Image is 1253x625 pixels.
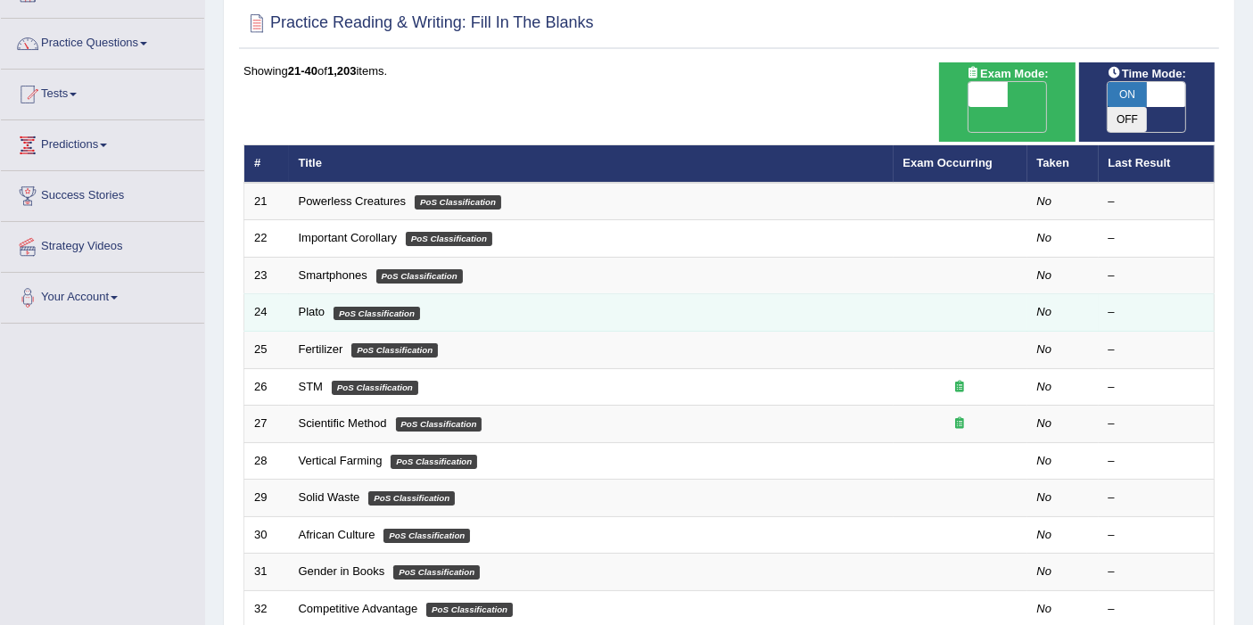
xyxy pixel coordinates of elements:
[334,307,420,321] em: PoS Classification
[244,406,289,443] td: 27
[1109,193,1205,210] div: –
[1109,527,1205,544] div: –
[1109,230,1205,247] div: –
[1109,453,1205,470] div: –
[1108,82,1147,107] span: ON
[1037,305,1052,318] em: No
[939,62,1075,142] div: Show exams occurring in exams
[243,62,1215,79] div: Showing of items.
[244,516,289,554] td: 30
[244,294,289,332] td: 24
[299,268,367,282] a: Smartphones
[289,145,894,183] th: Title
[1099,145,1215,183] th: Last Result
[299,194,407,208] a: Powerless Creatures
[1037,602,1052,615] em: No
[244,332,289,369] td: 25
[351,343,438,358] em: PoS Classification
[244,442,289,480] td: 28
[244,480,289,517] td: 29
[1037,528,1052,541] em: No
[299,342,343,356] a: Fertilizer
[1037,454,1052,467] em: No
[1027,145,1099,183] th: Taken
[244,257,289,294] td: 23
[1037,564,1052,578] em: No
[1037,380,1052,393] em: No
[393,565,480,580] em: PoS Classification
[1037,342,1052,356] em: No
[1037,416,1052,430] em: No
[299,454,383,467] a: Vertical Farming
[1,19,204,63] a: Practice Questions
[299,602,418,615] a: Competitive Advantage
[327,64,357,78] b: 1,203
[1109,304,1205,321] div: –
[903,415,1018,432] div: Exam occurring question
[415,195,501,210] em: PoS Classification
[244,145,289,183] th: #
[903,156,993,169] a: Exam Occurring
[1100,64,1193,83] span: Time Mode:
[391,455,477,469] em: PoS Classification
[288,64,317,78] b: 21-40
[383,529,470,543] em: PoS Classification
[299,380,323,393] a: STM
[1109,267,1205,284] div: –
[299,528,375,541] a: African Culture
[1109,415,1205,432] div: –
[1,171,204,216] a: Success Stories
[299,564,385,578] a: Gender in Books
[299,231,398,244] a: Important Corollary
[299,490,360,504] a: Solid Waste
[243,10,594,37] h2: Practice Reading & Writing: Fill In The Blanks
[368,491,455,506] em: PoS Classification
[299,305,326,318] a: Plato
[903,379,1018,396] div: Exam occurring question
[426,603,513,617] em: PoS Classification
[1,120,204,165] a: Predictions
[959,64,1055,83] span: Exam Mode:
[332,381,418,395] em: PoS Classification
[1109,563,1205,580] div: –
[1108,107,1147,132] span: OFF
[376,269,463,284] em: PoS Classification
[244,183,289,220] td: 21
[1109,601,1205,618] div: –
[406,232,492,246] em: PoS Classification
[1037,194,1052,208] em: No
[1,70,204,114] a: Tests
[1037,268,1052,282] em: No
[244,554,289,591] td: 31
[1,273,204,317] a: Your Account
[244,220,289,258] td: 22
[1109,379,1205,396] div: –
[1109,341,1205,358] div: –
[1,222,204,267] a: Strategy Videos
[1037,490,1052,504] em: No
[1037,231,1052,244] em: No
[396,417,482,432] em: PoS Classification
[299,416,387,430] a: Scientific Method
[244,368,289,406] td: 26
[1109,489,1205,506] div: –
